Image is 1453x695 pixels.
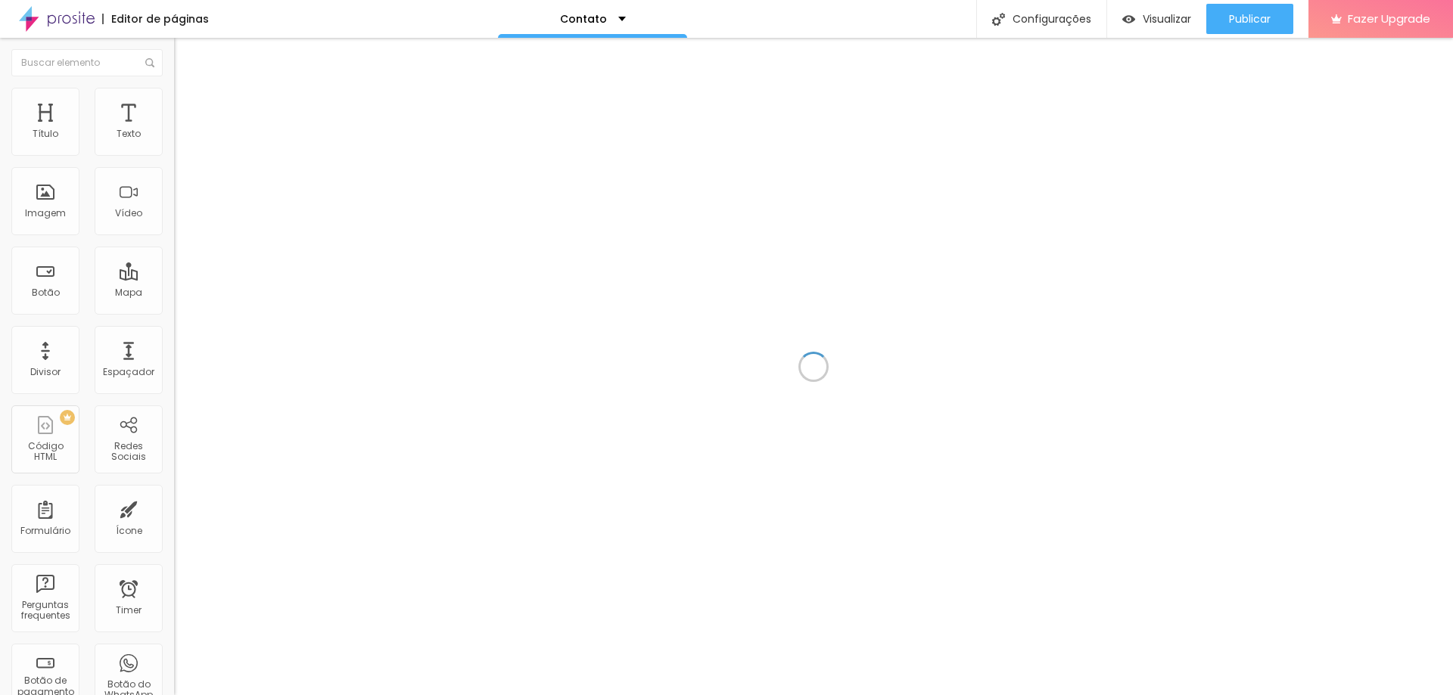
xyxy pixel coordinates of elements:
input: Buscar elemento [11,49,163,76]
span: Fazer Upgrade [1348,12,1430,25]
img: view-1.svg [1122,13,1135,26]
div: Formulário [20,526,70,536]
button: Publicar [1206,4,1293,34]
div: Redes Sociais [98,441,158,463]
img: Icone [145,58,154,67]
div: Botão [32,287,60,298]
div: Espaçador [103,367,154,377]
div: Mapa [115,287,142,298]
div: Ícone [116,526,142,536]
div: Timer [116,605,142,616]
div: Código HTML [15,441,75,463]
button: Visualizar [1107,4,1206,34]
div: Editor de páginas [102,14,209,24]
img: Icone [992,13,1005,26]
div: Divisor [30,367,61,377]
div: Imagem [25,208,66,219]
span: Visualizar [1143,13,1191,25]
div: Vídeo [115,208,142,219]
span: Publicar [1229,13,1271,25]
div: Título [33,129,58,139]
div: Perguntas frequentes [15,600,75,622]
p: Contato [560,14,607,24]
div: Texto [117,129,141,139]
